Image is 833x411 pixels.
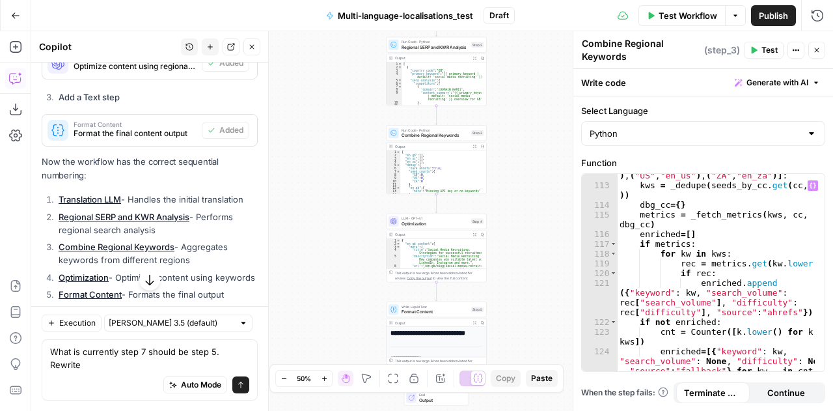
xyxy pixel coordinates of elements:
button: Added [202,55,249,72]
div: 123 [582,327,618,347]
span: ( step_3 ) [704,44,740,57]
span: Write Liquid Text [402,304,469,309]
a: Combine Regional Keywords [59,242,174,252]
div: 5 [387,255,400,264]
span: When the step fails: [581,387,668,399]
span: Auto Mode [181,379,221,391]
span: Toggle code folding, rows 2 through 41 [398,66,402,69]
div: 12 [387,186,400,190]
div: Step 3 [471,130,484,136]
span: Test Workflow [659,9,717,22]
g: Edge from step_4 to step_5 [435,282,437,301]
span: Toggle code folding, rows 1 through 122 [398,63,402,66]
div: 3 [387,157,400,160]
div: 10 [387,101,402,104]
textarea: What is currently step 7 should be step 5. Rewrite [50,345,249,371]
span: Continue [767,386,805,399]
g: Edge from step_1 to step_2 [435,18,437,36]
span: Run Code · Python [402,39,469,44]
p: Now the workflow has the correct sequential numbering: [42,155,258,182]
div: 113 [582,180,618,200]
div: 9 [387,177,400,180]
button: Test [744,42,784,59]
div: 2 [387,242,400,246]
div: 124 [582,347,618,386]
span: Toggle code folding, rows 118 through 121 [610,249,617,259]
div: Output [395,320,469,326]
label: Function [581,156,825,169]
span: Toggle code folding, rows 1 through 23 [396,150,400,154]
div: 119 [582,259,618,268]
span: Toggle code folding, rows 6 through 15 [398,82,402,85]
div: Step 5 [471,307,484,313]
input: Python [590,127,801,140]
div: 2 [387,154,400,157]
span: 50% [297,373,311,384]
span: Test [761,44,778,56]
button: Execution [42,315,102,332]
label: Select Language [581,104,825,117]
div: 14 [387,193,400,196]
span: End [419,392,463,397]
div: This output is too large & has been abbreviated for review. to view the full content. [395,358,484,369]
li: - Aggregates keywords from different regions [55,240,258,266]
div: 116 [582,229,618,239]
a: Regional SERP and KWR Analysis [59,212,189,222]
span: Toggle code folding, rows 5 through 29 [398,79,402,82]
div: 121 [582,278,618,317]
div: 2 [387,66,402,69]
div: 5 [387,79,402,82]
div: 6 [387,82,402,85]
div: Step 2 [471,42,484,48]
div: 122 [582,317,618,327]
span: Toggle code folding, rows 122 through 124 [610,317,617,327]
span: Toggle code folding, rows 7 through 11 [396,170,400,173]
div: 4 [387,248,400,255]
textarea: Combine Regional Keywords [582,37,701,63]
div: Step 4 [471,218,484,224]
button: Paste [526,370,558,387]
span: Multi-language-localisations_test [338,9,473,22]
a: Optimization [59,272,109,283]
div: 8 [387,173,400,177]
div: 11 [387,104,402,107]
div: 3 [387,246,400,249]
input: Claude Sonnet 3.5 (default) [109,317,234,330]
div: 6 [387,264,400,271]
div: Output [395,232,469,237]
button: Copy [491,370,521,387]
a: Translation LLM [59,194,121,205]
div: 4 [387,72,402,79]
span: Format Content [74,121,197,128]
span: Toggle code folding, rows 7 through 10 [398,85,402,88]
span: Toggle code folding, rows 117 through 121 [610,239,617,249]
span: Draft [489,10,509,21]
span: Toggle code folding, rows 5 through 22 [396,163,400,167]
div: LLM · GPT-4.1OptimizationStep 4Output{ "en_gb_content":{ "meta":{ "title":"Social Media Recruitin... [386,214,486,283]
span: Added [219,124,243,136]
span: Execution [59,317,96,329]
span: Toggle code folding, rows 12 through 14 [396,186,400,190]
div: Output [395,144,469,149]
span: Added [219,57,243,69]
span: Toggle code folding, rows 120 through 121 [610,268,617,278]
div: 9 [387,91,402,101]
g: Edge from step_3 to step_4 [435,193,437,212]
div: 1 [387,150,400,154]
li: - Optimizes content using keywords [55,271,258,284]
div: 8 [387,88,402,91]
div: 5 [387,163,400,167]
button: Continue [750,382,823,403]
span: Output [419,397,463,403]
div: Output [395,55,469,61]
span: Toggle code folding, rows 1 through 11 [396,239,400,242]
span: Terminate Workflow [684,386,742,399]
div: 7 [387,170,400,173]
button: Publish [751,5,796,26]
span: Optimize content using regional keywords [74,61,197,72]
span: Format the final content output [74,128,197,139]
div: Copilot [39,40,177,53]
div: 115 [582,210,618,229]
div: Write code [573,69,833,96]
span: Generate with AI [746,77,808,89]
